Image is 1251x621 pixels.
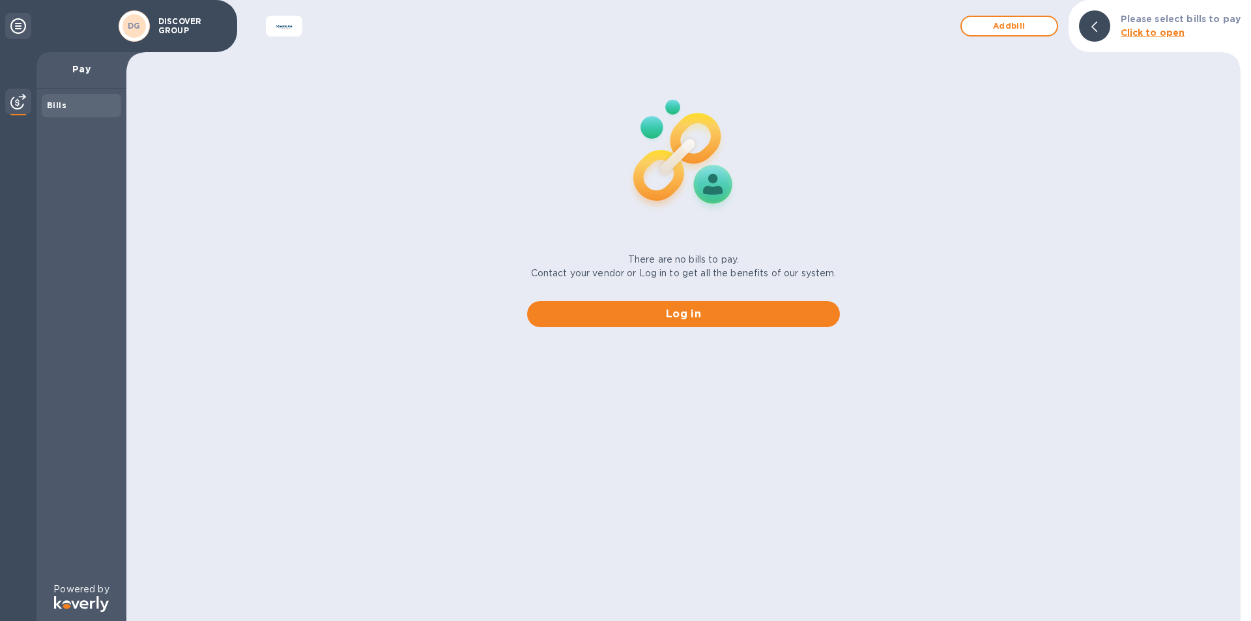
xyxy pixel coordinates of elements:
[54,596,109,612] img: Logo
[527,301,840,327] button: Log in
[538,306,829,322] span: Log in
[47,100,66,110] b: Bills
[53,583,109,596] p: Powered by
[128,21,141,31] b: DG
[531,253,837,280] p: There are no bills to pay. Contact your vendor or Log in to get all the benefits of our system.
[960,16,1058,36] button: Addbill
[1121,27,1185,38] b: Click to open
[972,18,1046,34] span: Add bill
[1121,14,1241,24] b: Please select bills to pay
[47,63,116,76] p: Pay
[158,17,223,35] p: DISCOVER GROUP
